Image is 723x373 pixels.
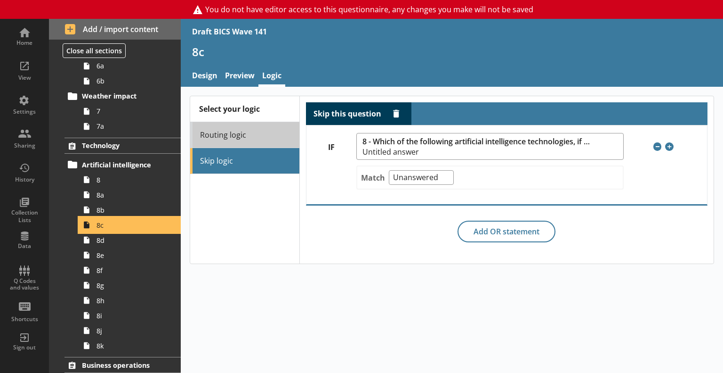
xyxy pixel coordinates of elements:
label: IF [306,142,356,152]
span: 8h [96,296,168,305]
span: 8f [96,266,168,275]
span: 7a [96,122,168,131]
span: 8d [96,236,168,245]
span: 8j [96,326,168,335]
button: Add OR statement [458,221,555,242]
a: Preview [221,66,258,87]
div: Q Codes and values [8,278,41,291]
button: 8 - Which of the following artificial intelligence technologies, if any, does [Ru Name] currently... [356,133,624,160]
a: Design [188,66,221,87]
button: Close all sections [63,43,126,58]
span: 8a [96,191,168,199]
a: Weather impact [64,89,181,104]
li: TechnologyArtificial intelligence88a8b8c8d8e8f8g8h8i8j8k [49,138,181,353]
div: Collection Lists [8,209,41,224]
span: Weather impact [82,91,164,100]
label: Skip this question [313,109,381,119]
span: 6b [96,76,168,85]
a: 8g [79,278,181,293]
label: Match [361,173,385,183]
li: Artificial intelligence88a8b8c8d8e8f8g8h8i8j8k [69,157,181,353]
span: 8i [96,311,168,320]
div: Sharing [8,142,41,149]
a: Artificial intelligence [64,157,181,172]
span: 8c [96,221,168,230]
a: 8h [79,293,181,308]
a: Business operations [64,357,181,373]
li: Weather impact77a [69,89,181,134]
span: 7 [96,107,168,116]
span: 8 - Which of the following artificial intelligence technologies, if any, does [Ru Name] currently... [362,137,593,146]
a: 8d [79,232,181,248]
div: Data [8,242,41,250]
a: 8j [79,323,181,338]
span: 8e [96,251,168,260]
a: 8 [79,172,181,187]
div: Home [8,39,41,47]
span: Untitled answer [362,148,593,156]
a: 8k [79,338,181,353]
span: Add / import content [65,24,165,34]
a: 7 [79,104,181,119]
div: History [8,176,41,183]
a: Technology [64,138,181,154]
div: View [8,74,41,82]
a: 8f [79,263,181,278]
span: 8k [96,341,168,350]
span: Artificial intelligence [82,160,164,169]
a: Routing logic [190,122,299,148]
a: 6b [79,74,181,89]
a: 8i [79,308,181,323]
a: 8e [79,248,181,263]
span: 6a [96,61,168,70]
span: 8b [96,206,168,215]
a: 6a [79,58,181,74]
div: Shortcuts [8,315,41,323]
button: Add / import content [49,19,181,40]
div: Sign out [8,344,41,351]
h1: 8c [192,44,712,59]
a: 8b [79,202,181,217]
a: 8c [79,217,181,232]
a: 7a [79,119,181,134]
a: Logic [258,66,285,87]
div: Select your logic [190,96,299,122]
div: Draft BICS Wave 141 [192,26,267,37]
span: 8 [96,175,168,184]
a: 8a [79,187,181,202]
span: Technology [82,141,164,150]
span: 8g [96,281,168,290]
button: Delete routing rule [389,106,404,121]
span: Business operations [82,361,164,370]
div: Settings [8,108,41,116]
